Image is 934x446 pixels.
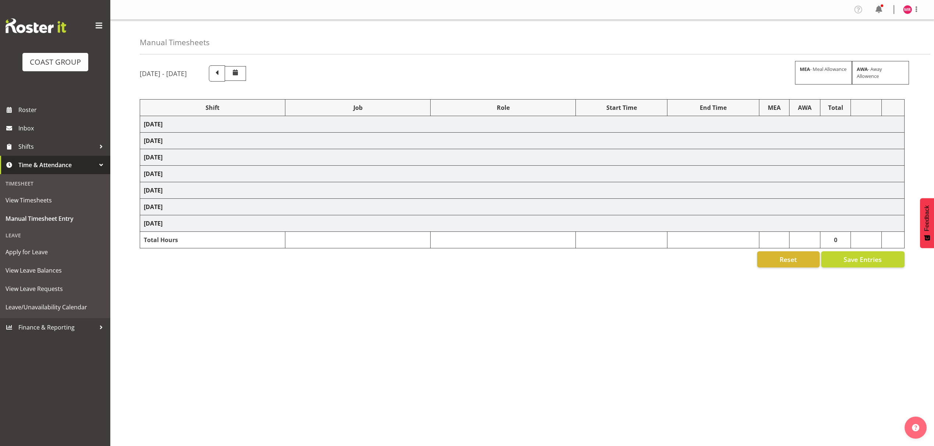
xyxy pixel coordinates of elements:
td: [DATE] [140,166,905,182]
span: Leave/Unavailability Calendar [6,302,105,313]
a: View Leave Requests [2,280,108,298]
div: Leave [2,228,108,243]
div: Job [289,103,427,112]
td: [DATE] [140,149,905,166]
div: - Away Allowence [852,61,909,84]
td: [DATE] [140,133,905,149]
td: Total Hours [140,232,285,248]
span: Manual Timesheet Entry [6,213,105,224]
td: [DATE] [140,199,905,215]
a: View Timesheets [2,191,108,209]
img: Rosterit website logo [6,18,66,33]
span: View Leave Balances [6,265,105,276]
div: Shift [144,103,281,112]
div: Role [434,103,572,112]
img: help-xxl-2.png [912,424,919,431]
h4: Manual Timesheets [140,38,210,47]
div: MEA [763,103,785,112]
span: Save Entries [844,255,882,264]
button: Feedback - Show survey [920,198,934,248]
span: Finance & Reporting [18,322,96,333]
a: Manual Timesheet Entry [2,209,108,228]
span: Apply for Leave [6,247,105,258]
td: [DATE] [140,116,905,133]
td: 0 [820,232,851,248]
div: AWA [793,103,817,112]
a: View Leave Balances [2,261,108,280]
h5: [DATE] - [DATE] [140,69,187,78]
span: Roster [18,104,107,115]
button: Reset [757,251,820,267]
span: Shifts [18,141,96,152]
a: Apply for Leave [2,243,108,261]
div: Total [824,103,847,112]
span: Feedback [924,205,930,231]
td: [DATE] [140,182,905,199]
div: Start Time [580,103,663,112]
div: End Time [671,103,755,112]
strong: MEA [800,66,810,72]
div: Timesheet [2,176,108,191]
div: - Meal Allowance [795,61,852,84]
td: [DATE] [140,215,905,232]
button: Save Entries [821,251,905,267]
span: Reset [780,255,797,264]
img: mathew-rolle10807.jpg [903,5,912,14]
strong: AWA [857,66,868,72]
div: COAST GROUP [30,57,81,68]
span: Inbox [18,123,107,134]
span: View Timesheets [6,195,105,206]
a: Leave/Unavailability Calendar [2,298,108,316]
span: View Leave Requests [6,283,105,294]
span: Time & Attendance [18,159,96,170]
